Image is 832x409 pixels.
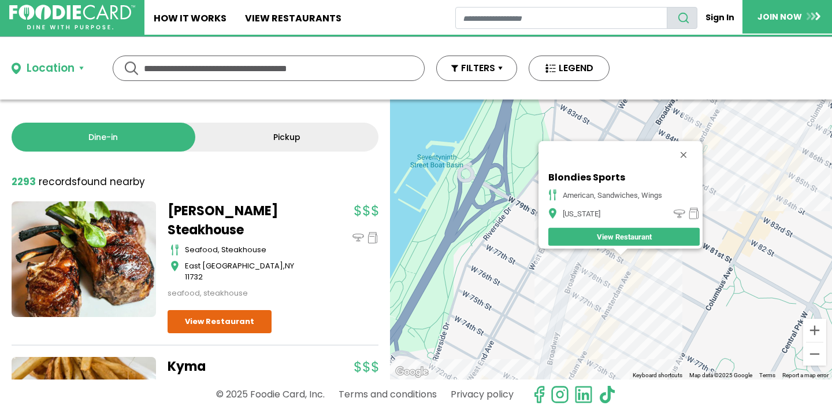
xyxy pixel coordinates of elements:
img: map_icon.svg [170,260,179,272]
div: Haven UWS [390,100,832,379]
img: linkedin.svg [574,385,593,404]
a: Sign In [697,7,742,28]
strong: 2293 [12,175,36,189]
img: cutlery_icon.svg [170,244,179,256]
span: East [GEOGRAPHIC_DATA] [185,260,283,271]
span: NY [285,260,294,271]
img: pickup_icon.png [688,208,700,219]
img: dinein_icon.png [674,208,685,219]
a: Pickup [195,123,379,152]
p: © 2025 Foodie Card, Inc. [216,384,325,404]
a: Open this area in Google Maps (opens a new window) [393,364,431,379]
div: found nearby [12,175,145,190]
button: FILTERS [436,56,517,81]
span: Map data ©2025 Google [689,372,752,378]
span: records [39,175,77,189]
input: restaurant search [455,7,668,29]
a: View Restaurant [168,310,272,333]
div: Location [27,60,75,77]
div: seafood, steakhouse [168,288,312,299]
img: map_icon.png [548,208,557,219]
svg: check us out on facebook [530,385,548,404]
img: pickup_icon.svg [367,232,378,244]
div: seafood, steakhouse [185,244,312,256]
div: [US_STATE] [563,209,600,218]
img: cutlery_icon.png [548,189,557,201]
h5: Blondies Sports [548,172,700,183]
a: Report a map error [782,372,829,378]
div: american, sandwiches, wings [563,191,662,200]
button: Zoom in [803,319,826,342]
span: 11732 [185,271,203,282]
button: search [667,7,697,29]
a: Terms and conditions [339,384,437,404]
img: tiktok.svg [598,385,616,404]
a: Dine-in [12,123,195,152]
a: Privacy policy [451,384,514,404]
a: Kyma [168,357,312,376]
button: Close [670,141,697,169]
a: View Restaurant [548,228,700,246]
button: Zoom out [803,342,826,366]
button: Keyboard shortcuts [633,371,682,379]
a: [PERSON_NAME] Steakhouse [168,201,312,239]
img: dinein_icon.svg [352,232,364,244]
div: , [185,260,312,283]
img: Google [393,364,431,379]
button: LEGEND [529,56,610,81]
button: Location [12,60,84,77]
a: Terms [759,372,775,378]
img: FoodieCard; Eat, Drink, Save, Donate [9,5,135,30]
